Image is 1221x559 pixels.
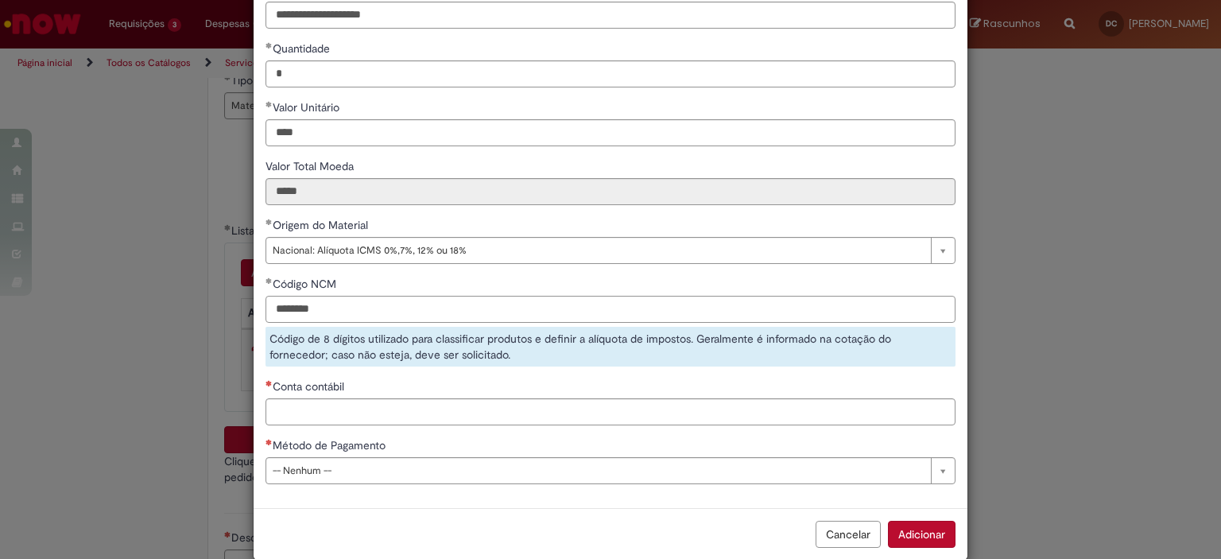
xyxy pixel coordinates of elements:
span: Origem do Material [273,218,371,232]
span: Método de Pagamento [273,438,389,452]
span: Código NCM [273,277,339,291]
span: Obrigatório Preenchido [266,278,273,284]
span: Necessários [266,439,273,445]
input: Conta contábil [266,398,955,425]
input: Valor Total Moeda [266,178,955,205]
input: Código NCM [266,296,955,323]
span: Somente leitura - Valor Total Moeda [266,159,357,173]
div: Código de 8 dígitos utilizado para classificar produtos e definir a alíquota de impostos. Geralme... [266,327,955,367]
span: -- Nenhum -- [273,458,923,483]
span: Nacional: Alíquota ICMS 0%,7%, 12% ou 18% [273,238,923,263]
span: Conta contábil [273,379,347,394]
span: Obrigatório Preenchido [266,101,273,107]
button: Adicionar [888,521,955,548]
span: Valor Unitário [273,100,343,115]
span: Obrigatório Preenchido [266,219,273,225]
span: Quantidade [273,41,333,56]
span: Necessários [266,380,273,386]
input: Descrição [266,2,955,29]
input: Quantidade [266,60,955,87]
button: Cancelar [816,521,881,548]
span: Obrigatório Preenchido [266,42,273,49]
input: Valor Unitário [266,119,955,146]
